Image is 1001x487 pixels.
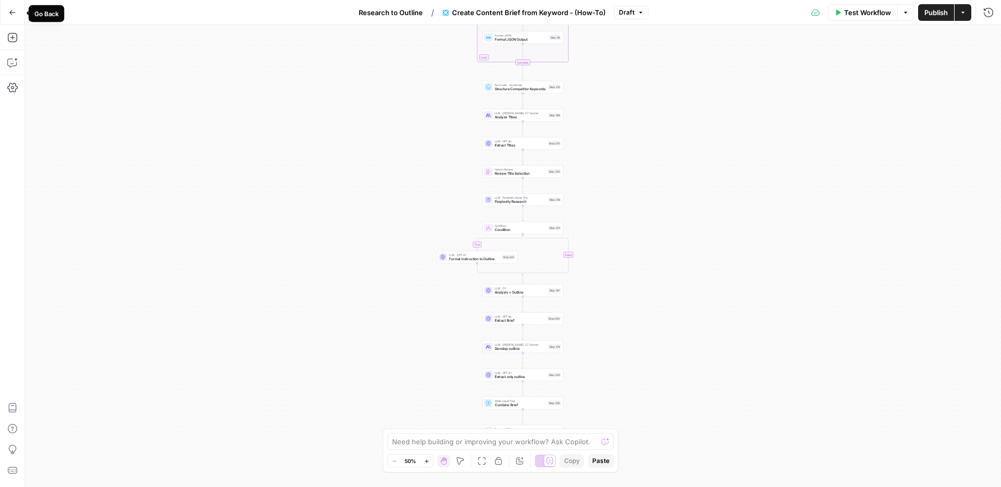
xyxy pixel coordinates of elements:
g: Edge from step_221 to step_221-conditional-end [523,234,569,275]
button: Create Content Brief from Keyword - (How-To) [436,4,612,21]
div: LLM · O1Analysis + OutlineStep 197 [482,284,563,297]
span: LLM · GPT-4o [495,139,546,143]
span: Analysis + Outline [495,290,546,295]
span: Format JSON Output [495,37,547,42]
g: Edge from step_89-iteration-end to step_212 [522,65,523,80]
span: LLM · GPT-4o [495,314,546,319]
span: Extract Titles [495,143,546,148]
span: LLM · [PERSON_NAME] 3.7 Sonnet [495,111,546,115]
div: Step 212 [548,85,561,90]
g: Edge from step_202 to step_218 [522,178,523,193]
div: Step 204 [547,316,561,321]
div: Complete [516,59,531,65]
span: Format JSON [495,33,547,38]
span: LLM · O1 [495,286,546,290]
span: Review Title Selection [495,171,546,176]
div: Step 220 [548,373,561,378]
span: Paste [592,456,609,466]
g: Edge from step_218 to step_221 [522,206,523,221]
div: Format JSONFormat JSON OutputStep 96 [482,31,563,44]
span: Test Workflow [844,7,891,18]
g: Edge from step_221-conditional-end to step_197 [522,274,523,284]
div: LLM · GPT-4.1Extract only outlineStep 220 [482,369,563,381]
span: Condition [495,227,546,233]
span: Run Code · JavaScript [495,83,546,87]
button: Copy [560,454,584,468]
div: Step 222 [502,255,515,260]
div: Human ReviewReview Title SelectionStep 202 [482,165,563,178]
span: Extract only outline [495,374,546,380]
div: LLM · Perplexity Sonar ProPerplexity ResearchStep 218 [482,193,563,206]
div: Step 202 [548,169,561,174]
div: LLM · [PERSON_NAME] 3.7 SonnetDevelop outlineStep 219 [482,340,563,353]
g: Edge from step_220 to step_205 [522,381,523,396]
div: Format JSONJSONStep 203 [482,425,563,437]
span: LLM · GPT-4.1 [495,371,546,375]
g: Edge from step_219 to step_220 [522,353,523,368]
div: Complete [482,59,563,65]
span: Create Content Brief from Keyword - (How-To) [452,7,606,18]
div: Write Liquid TextCombine BriefStep 205 [482,397,563,409]
button: Paste [588,454,614,468]
div: Step 221 [548,226,561,230]
span: Perplexity Research [495,199,546,204]
div: Step 218 [548,198,561,202]
span: LLM · Perplexity Sonar Pro [495,196,546,200]
button: Test Workflow [828,4,897,21]
span: Draft [619,8,634,17]
span: Research to Outline [359,7,423,18]
button: Research to Outline [352,4,429,21]
div: Step 214 [548,141,561,146]
div: Run Code · JavaScriptStructure Competitor KeywordsStep 212 [482,81,563,93]
div: LLM · GPT-4.1Format Instruction to OutlineStep 222 [437,251,518,263]
span: LLM · [PERSON_NAME] 3.7 Sonnet [495,343,546,347]
span: 50% [405,457,416,465]
g: Edge from step_206 to step_96 [522,16,523,31]
div: ConditionConditionStep 221 [482,222,563,234]
span: Human Review [495,167,546,172]
span: Extract Brief [495,318,546,323]
g: Edge from step_198 to step_214 [522,121,523,137]
div: Step 197 [548,288,561,293]
span: Structure Competitor Keywords [495,87,546,92]
span: LLM · GPT-4.1 [449,253,500,257]
g: Edge from step_204 to step_219 [522,325,523,340]
g: Edge from step_214 to step_202 [522,150,523,165]
g: Edge from step_222 to step_221-conditional-end [477,263,523,275]
span: Develop outline [495,346,546,351]
g: Edge from step_212 to step_198 [522,93,523,108]
div: LLM · [PERSON_NAME] 3.7 SonnetAnalyze TitlesStep 198 [482,109,563,121]
span: Format Instruction to Outline [449,257,500,262]
span: Write Liquid Text [495,399,546,403]
div: Step 205 [548,401,561,406]
span: Publish [924,7,948,18]
div: Step 96 [550,35,561,40]
g: Edge from step_221 to step_222 [477,234,523,250]
g: Edge from step_205 to step_203 [522,409,523,424]
div: LLM · GPT-4oExtract BriefStep 204 [482,312,563,325]
div: LLM · GPT-4oExtract TitlesStep 214 [482,137,563,150]
button: Publish [918,4,954,21]
div: Step 198 [548,113,561,118]
span: Analyze Titles [495,115,546,120]
span: Copy [564,456,580,466]
g: Edge from step_197 to step_204 [522,297,523,312]
span: / [431,6,434,19]
span: Format JSON [495,427,546,431]
span: Combine Brief [495,403,546,408]
span: Condition [495,224,546,228]
button: Draft [614,6,649,19]
div: Step 219 [548,345,561,349]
